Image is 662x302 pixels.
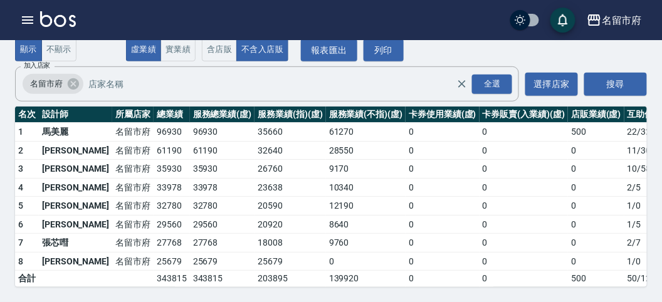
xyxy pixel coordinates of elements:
[202,38,237,62] button: 含店販
[18,219,23,229] span: 6
[568,252,624,271] td: 0
[236,38,288,62] button: 不含入店販
[406,160,480,179] td: 0
[568,215,624,234] td: 0
[480,107,568,123] th: 卡券販賣(入業績)(虛)
[190,215,255,234] td: 29560
[255,141,326,160] td: 32640
[112,141,154,160] td: 名留市府
[255,197,326,216] td: 20590
[453,75,471,93] button: Clear
[39,141,112,160] td: [PERSON_NAME]
[39,160,112,179] td: [PERSON_NAME]
[480,252,568,271] td: 0
[112,123,154,142] td: 名留市府
[480,141,568,160] td: 0
[154,123,190,142] td: 96930
[112,160,154,179] td: 名留市府
[406,178,480,197] td: 0
[39,123,112,142] td: 馬美麗
[190,252,255,271] td: 25679
[326,252,406,271] td: 0
[550,8,575,33] button: save
[255,178,326,197] td: 23638
[326,160,406,179] td: 9170
[255,107,326,123] th: 服務業績(指)(虛)
[190,160,255,179] td: 35930
[18,127,23,137] span: 1
[406,123,480,142] td: 0
[255,271,326,287] td: 203895
[39,215,112,234] td: [PERSON_NAME]
[160,38,196,62] button: 實業績
[190,141,255,160] td: 61190
[39,234,112,253] td: 張芯嘒
[582,8,647,33] button: 名留市府
[39,197,112,216] td: [PERSON_NAME]
[364,39,404,62] button: 列印
[112,197,154,216] td: 名留市府
[112,215,154,234] td: 名留市府
[406,197,480,216] td: 0
[18,256,23,266] span: 8
[41,38,76,62] button: 不顯示
[480,234,568,253] td: 0
[15,107,39,123] th: 名次
[480,271,568,287] td: 0
[326,107,406,123] th: 服務業績(不指)(虛)
[154,271,190,287] td: 343815
[568,141,624,160] td: 0
[568,160,624,179] td: 0
[568,234,624,253] td: 0
[568,123,624,142] td: 500
[584,73,647,96] button: 搜尋
[190,123,255,142] td: 96930
[602,13,642,28] div: 名留市府
[18,164,23,174] span: 3
[480,178,568,197] td: 0
[190,197,255,216] td: 32780
[568,178,624,197] td: 0
[406,234,480,253] td: 0
[255,234,326,253] td: 18008
[480,215,568,234] td: 0
[470,72,515,96] button: Open
[24,61,50,70] label: 加入店家
[255,160,326,179] td: 26760
[255,123,326,142] td: 35660
[39,252,112,271] td: [PERSON_NAME]
[39,107,112,123] th: 設計師
[154,160,190,179] td: 35930
[326,141,406,160] td: 28550
[326,178,406,197] td: 10340
[190,271,255,287] td: 343815
[480,123,568,142] td: 0
[154,197,190,216] td: 32780
[255,215,326,234] td: 20920
[326,234,406,253] td: 9760
[190,107,255,123] th: 服務總業績(虛)
[40,11,76,27] img: Logo
[568,107,624,123] th: 店販業績(虛)
[23,74,83,94] div: 名留市府
[406,107,480,123] th: 卡券使用業績(虛)
[326,215,406,234] td: 8640
[326,123,406,142] td: 61270
[154,141,190,160] td: 61190
[18,182,23,192] span: 4
[406,252,480,271] td: 0
[112,107,154,123] th: 所屬店家
[190,234,255,253] td: 27768
[190,178,255,197] td: 33978
[18,145,23,155] span: 2
[154,178,190,197] td: 33978
[406,215,480,234] td: 0
[326,271,406,287] td: 139920
[15,38,42,62] button: 顯示
[568,271,624,287] td: 500
[154,252,190,271] td: 25679
[154,215,190,234] td: 29560
[472,75,512,94] div: 全選
[301,39,357,62] button: 報表匯出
